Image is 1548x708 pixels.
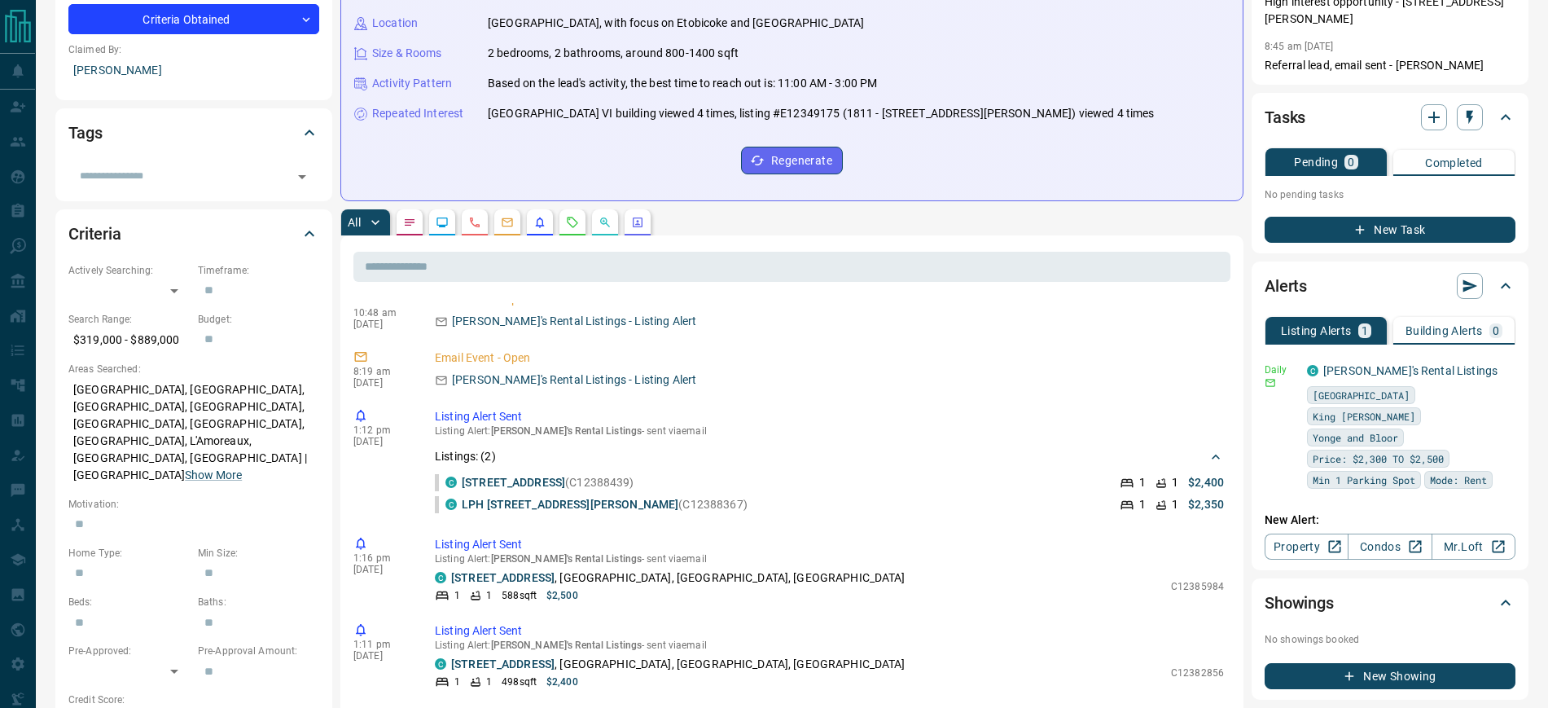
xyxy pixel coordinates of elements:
[435,572,446,583] div: condos.ca
[291,165,314,188] button: Open
[491,425,642,437] span: [PERSON_NAME]'s Rental Listings
[1265,266,1515,306] div: Alerts
[1265,583,1515,622] div: Showings
[486,675,492,689] p: 1
[68,644,190,658] p: Pre-Approved:
[436,216,449,229] svg: Lead Browsing Activity
[1425,157,1483,169] p: Completed
[452,313,696,330] p: [PERSON_NAME]'s Rental Listings - Listing Alert
[533,216,546,229] svg: Listing Alerts
[1265,182,1515,207] p: No pending tasks
[348,217,361,228] p: All
[353,552,410,564] p: 1:16 pm
[1307,365,1318,376] div: condos.ca
[451,571,555,584] a: [STREET_ADDRESS]
[1294,156,1338,168] p: Pending
[198,595,319,609] p: Baths:
[454,675,460,689] p: 1
[451,656,906,673] p: , [GEOGRAPHIC_DATA], [GEOGRAPHIC_DATA], [GEOGRAPHIC_DATA]
[68,221,121,247] h2: Criteria
[1313,387,1410,403] span: [GEOGRAPHIC_DATA]
[501,216,514,229] svg: Emails
[185,467,242,484] button: Show More
[353,319,410,330] p: [DATE]
[68,120,102,146] h2: Tags
[1265,663,1515,689] button: New Showing
[1313,429,1398,446] span: Yonge and Bloor
[353,650,410,662] p: [DATE]
[1281,325,1352,336] p: Listing Alerts
[1313,408,1415,424] span: King [PERSON_NAME]
[1313,472,1415,488] span: Min 1 Parking Spot
[1171,579,1224,594] p: C12385984
[1405,325,1483,336] p: Building Alerts
[198,263,319,278] p: Timeframe:
[68,497,319,512] p: Motivation:
[1265,377,1276,389] svg: Email
[1265,98,1515,137] div: Tasks
[68,113,319,152] div: Tags
[546,675,578,689] p: $2,400
[353,639,410,650] p: 1:11 pm
[1323,364,1498,377] a: [PERSON_NAME]'s Rental Listings
[452,372,696,389] p: [PERSON_NAME]'s Rental Listings - Listing Alert
[1362,325,1368,336] p: 1
[1493,325,1499,336] p: 0
[462,476,565,489] a: [STREET_ADDRESS]
[68,214,319,253] div: Criteria
[68,376,319,489] p: [GEOGRAPHIC_DATA], [GEOGRAPHIC_DATA], [GEOGRAPHIC_DATA], [GEOGRAPHIC_DATA], [GEOGRAPHIC_DATA], [G...
[1139,496,1146,513] p: 1
[1265,590,1334,616] h2: Showings
[1265,632,1515,647] p: No showings booked
[1265,363,1297,377] p: Daily
[491,553,642,565] span: [PERSON_NAME]'s Rental Listings
[435,658,446,670] div: condos.ca
[1139,474,1146,491] p: 1
[1265,534,1348,560] a: Property
[599,216,612,229] svg: Opportunities
[435,536,1224,553] p: Listing Alert Sent
[502,675,537,689] p: 498 sqft
[1432,534,1515,560] a: Mr.Loft
[68,57,319,84] p: [PERSON_NAME]
[435,350,1224,367] p: Email Event - Open
[451,569,906,587] p: , [GEOGRAPHIC_DATA], [GEOGRAPHIC_DATA], [GEOGRAPHIC_DATA]
[198,546,319,561] p: Min Size:
[502,588,537,603] p: 588 sqft
[445,499,457,510] div: condos.ca
[491,640,642,651] span: [PERSON_NAME]'s Rental Listings
[1348,156,1354,168] p: 0
[488,15,864,32] p: [GEOGRAPHIC_DATA], with focus on Etobicoke and [GEOGRAPHIC_DATA]
[1265,217,1515,243] button: New Task
[68,263,190,278] p: Actively Searching:
[353,424,410,436] p: 1:12 pm
[1188,496,1224,513] p: $2,350
[1172,496,1178,513] p: 1
[372,45,442,62] p: Size & Rooms
[435,448,496,465] p: Listings: ( 2 )
[68,312,190,327] p: Search Range:
[1313,451,1444,467] span: Price: $2,300 TO $2,500
[1265,512,1515,529] p: New Alert:
[353,366,410,377] p: 8:19 am
[68,327,190,354] p: $319,000 - $889,000
[1265,41,1334,52] p: 8:45 am [DATE]
[435,622,1224,640] p: Listing Alert Sent
[372,105,463,122] p: Repeated Interest
[451,657,555,671] a: [STREET_ADDRESS]
[486,588,492,603] p: 1
[1265,104,1305,130] h2: Tasks
[741,147,843,174] button: Regenerate
[68,4,319,34] div: Criteria Obtained
[1171,666,1224,680] p: C12382856
[68,546,190,561] p: Home Type:
[353,436,410,447] p: [DATE]
[488,45,739,62] p: 2 bedrooms, 2 bathrooms, around 800-1400 sqft
[462,498,678,511] a: LPH [STREET_ADDRESS][PERSON_NAME]
[372,15,418,32] p: Location
[1265,273,1307,299] h2: Alerts
[68,693,319,707] p: Credit Score:
[353,307,410,319] p: 10:48 am
[1348,534,1432,560] a: Condos
[68,362,319,376] p: Areas Searched:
